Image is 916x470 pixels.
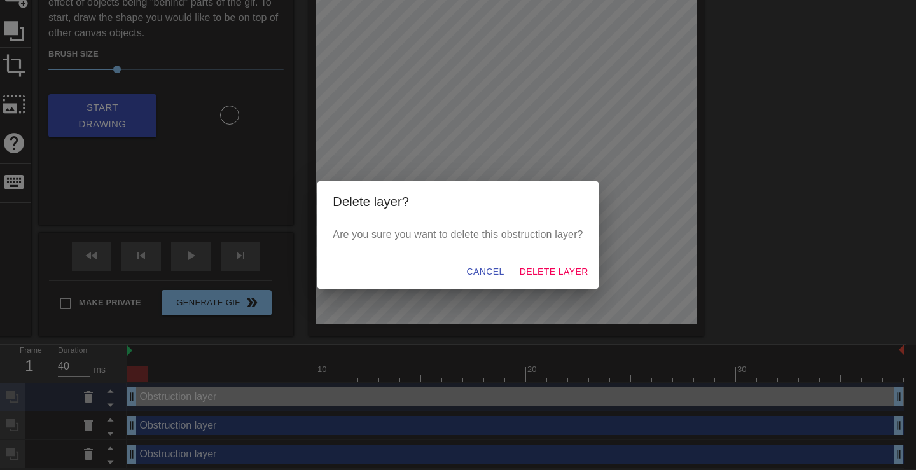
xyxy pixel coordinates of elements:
button: Delete Layer [515,260,593,284]
h2: Delete layer? [333,191,583,212]
button: Cancel [461,260,509,284]
span: Cancel [466,264,504,280]
span: Delete Layer [520,264,588,280]
p: Are you sure you want to delete this obstruction layer? [333,227,583,242]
